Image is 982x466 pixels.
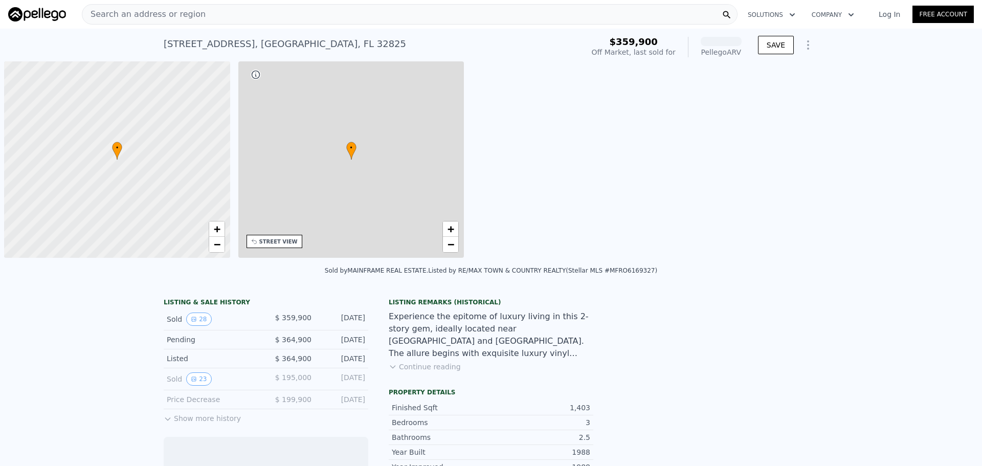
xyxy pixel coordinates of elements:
[320,313,365,326] div: [DATE]
[320,335,365,345] div: [DATE]
[320,372,365,386] div: [DATE]
[389,362,461,372] button: Continue reading
[491,447,590,457] div: 1988
[491,417,590,428] div: 3
[167,372,258,386] div: Sold
[164,298,368,308] div: LISTING & SALE HISTORY
[112,143,122,152] span: •
[758,36,794,54] button: SAVE
[392,417,491,428] div: Bedrooms
[167,353,258,364] div: Listed
[428,267,657,274] div: Listed by RE/MAX TOWN & COUNTRY REALTY (Stellar MLS #MFRO6169327)
[275,373,311,382] span: $ 195,000
[186,313,211,326] button: View historical data
[167,313,258,326] div: Sold
[389,388,593,396] div: Property details
[346,143,356,152] span: •
[443,237,458,252] a: Zoom out
[392,403,491,413] div: Finished Sqft
[392,432,491,442] div: Bathrooms
[167,335,258,345] div: Pending
[609,36,658,47] span: $359,900
[275,336,311,344] span: $ 364,900
[392,447,491,457] div: Year Built
[389,310,593,360] div: Experience the epitome of luxury living in this 2-story gem, ideally located near [GEOGRAPHIC_DAT...
[443,221,458,237] a: Zoom in
[448,223,454,235] span: +
[82,8,206,20] span: Search an address or region
[325,267,429,274] div: Sold by MAINFRAME REAL ESTATE .
[164,409,241,424] button: Show more history
[592,47,676,57] div: Off Market, last sold for
[491,432,590,442] div: 2.5
[164,37,406,51] div: [STREET_ADDRESS] , [GEOGRAPHIC_DATA] , FL 32825
[275,314,311,322] span: $ 359,900
[701,47,742,57] div: Pellego ARV
[804,6,862,24] button: Company
[259,238,298,246] div: STREET VIEW
[866,9,912,19] a: Log In
[209,221,225,237] a: Zoom in
[346,142,356,160] div: •
[798,35,818,55] button: Show Options
[167,394,258,405] div: Price Decrease
[491,403,590,413] div: 1,403
[320,394,365,405] div: [DATE]
[389,298,593,306] div: Listing Remarks (Historical)
[448,238,454,251] span: −
[912,6,974,23] a: Free Account
[186,372,211,386] button: View historical data
[209,237,225,252] a: Zoom out
[275,395,311,404] span: $ 199,900
[213,223,220,235] span: +
[213,238,220,251] span: −
[112,142,122,160] div: •
[320,353,365,364] div: [DATE]
[740,6,804,24] button: Solutions
[275,354,311,363] span: $ 364,900
[8,7,66,21] img: Pellego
